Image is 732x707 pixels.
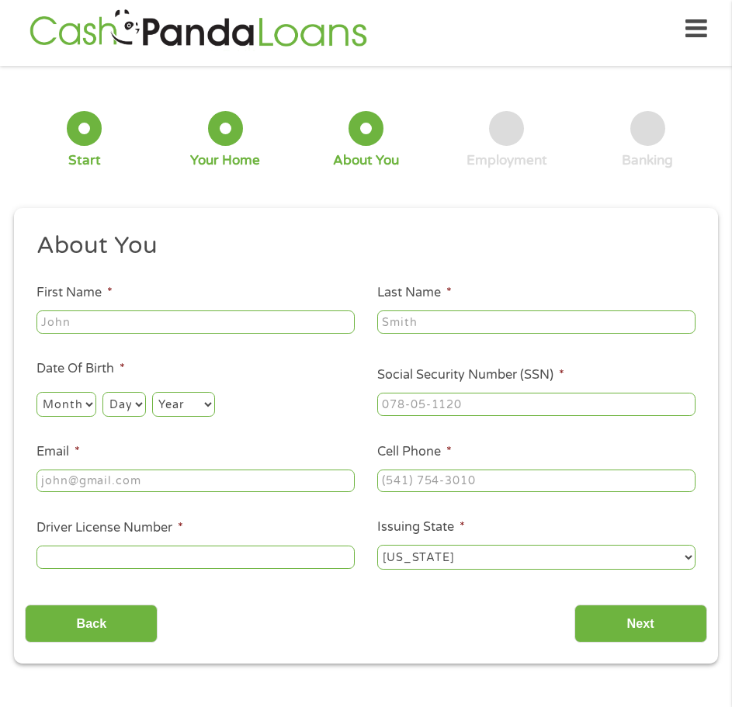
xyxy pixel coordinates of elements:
[25,605,158,643] input: Back
[36,285,113,301] label: First Name
[467,152,547,169] div: Employment
[377,393,696,416] input: 078-05-1120
[36,310,355,334] input: John
[25,7,371,51] img: GetLoanNow Logo
[68,152,101,169] div: Start
[36,361,125,377] label: Date Of Birth
[377,519,465,535] label: Issuing State
[36,230,685,262] h2: About You
[622,152,673,169] div: Banking
[377,367,564,383] label: Social Security Number (SSN)
[36,470,355,493] input: john@gmail.com
[377,470,696,493] input: (541) 754-3010
[36,444,80,460] label: Email
[36,520,183,536] label: Driver License Number
[333,152,399,169] div: About You
[574,605,707,643] input: Next
[190,152,260,169] div: Your Home
[377,310,696,334] input: Smith
[377,444,452,460] label: Cell Phone
[377,285,452,301] label: Last Name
